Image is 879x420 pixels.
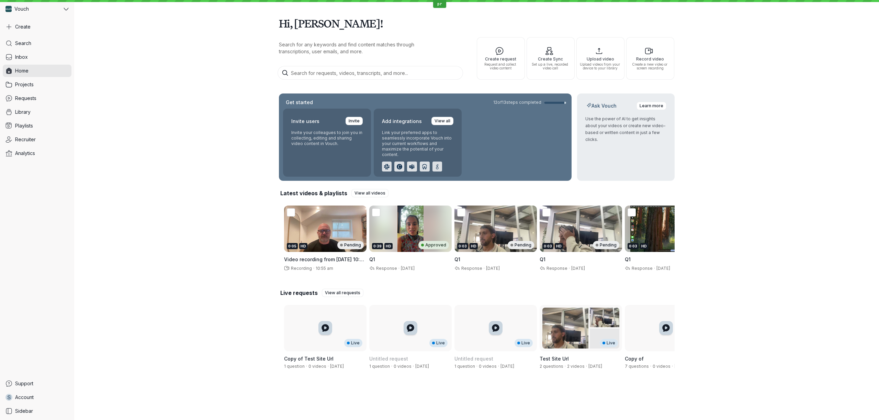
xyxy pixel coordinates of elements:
span: Q1 [369,256,375,262]
span: · [670,364,674,369]
span: S [7,394,11,401]
span: · [475,364,479,369]
span: Analytics [15,150,35,157]
span: Support [15,380,33,387]
a: Playlists [3,120,71,132]
span: Test Site Url [540,356,569,362]
span: Record video [629,57,671,61]
h1: Hi, [PERSON_NAME]! [279,14,675,33]
span: Q1 [454,256,460,262]
span: Learn more [640,102,663,109]
div: Pending [508,241,534,249]
input: Search for requests, videos, transcripts, and more... [278,66,463,80]
span: Playlists [15,122,33,129]
span: Q1 [625,256,631,262]
span: Account [15,394,34,401]
span: 10:55 am [316,266,333,271]
span: Upload videos from your device to your library [579,63,621,70]
div: HD [640,243,648,249]
div: Approved [418,241,449,249]
span: Set up a live, recorded video call [530,63,572,70]
span: Response [630,266,653,271]
span: 0 videos [308,364,326,369]
a: Home [3,65,71,77]
span: 1 question [369,364,390,369]
div: HD [470,243,478,249]
span: 1 question [284,364,305,369]
a: View all [431,117,453,125]
span: 0 videos [394,364,412,369]
a: 12of13steps completed [493,100,566,105]
span: Create Sync [530,57,572,61]
span: Projects [15,81,34,88]
a: View all requests [322,289,363,297]
span: · [312,266,316,271]
span: Home [15,67,29,74]
span: Response [460,266,482,271]
span: [DATE] [486,266,500,271]
span: Created by Pro Teale [415,364,429,369]
span: · [390,364,394,369]
a: Library [3,106,71,118]
a: Support [3,377,71,390]
span: · [326,364,330,369]
h2: Invite users [291,117,319,126]
span: 7 questions [625,364,649,369]
h2: Latest videos & playlists [280,189,347,197]
p: Link your preferred apps to seamlessly incorporate Vouch into your current workflows and maximize... [382,130,453,157]
span: Inbox [15,54,28,60]
img: Vouch avatar [5,6,12,12]
div: 0:05 [287,243,298,249]
p: Invite your colleagues to join you in collecting, editing and sharing video content in Vouch. [291,130,363,146]
span: [DATE] [401,266,415,271]
span: Created by Stephane [674,364,688,369]
span: Response [545,266,567,271]
button: Record videoCreate a new video or screen recording [626,37,674,80]
button: Create requestRequest and collect video content [477,37,525,80]
a: Invite [346,117,363,125]
span: · [305,364,308,369]
span: [DATE] [571,266,585,271]
span: Response [375,266,397,271]
span: Q1 [540,256,545,262]
span: · [497,364,500,369]
span: Created by Pro Teale [588,364,602,369]
span: Upload video [579,57,621,61]
span: Create a new video or screen recording [629,63,671,70]
p: Search for any keywords and find content matches through transcriptions, user emails, and more. [279,41,444,55]
span: Untitled request [369,356,408,362]
span: Library [15,109,31,115]
button: Create SyncSet up a live, recorded video call [527,37,575,80]
div: HD [299,243,307,249]
a: Requests [3,92,71,104]
p: Use the power of AI to get insights about your videos or create new video-based or written conten... [585,115,666,143]
span: 2 questions [540,364,563,369]
span: Request and collect video content [480,63,522,70]
span: View all [435,118,450,124]
h2: Get started [284,99,314,106]
span: Untitled request [454,356,493,362]
div: HD [555,243,563,249]
span: Video recording from [DATE] 10:52 am [284,256,365,269]
span: Create [15,23,31,30]
span: · [482,266,486,271]
a: Analytics [3,147,71,159]
span: · [412,364,415,369]
a: Projects [3,78,71,91]
span: · [563,364,567,369]
div: Pending [593,241,619,249]
div: 0:03 [542,243,553,249]
span: Recording [290,266,312,271]
span: Sidebar [15,408,33,415]
span: Invite [349,118,360,124]
h3: Video recording from 4 September 2025 at 10:52 am [284,256,367,263]
div: 0:03 [628,243,639,249]
a: Sidebar [3,405,71,417]
span: Requests [15,95,36,102]
a: Search [3,37,71,49]
span: Search [15,40,31,47]
span: 12 of 13 steps completed [493,100,541,105]
span: 0 videos [653,364,670,369]
span: View all requests [325,289,360,296]
a: View all videos [351,189,388,197]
